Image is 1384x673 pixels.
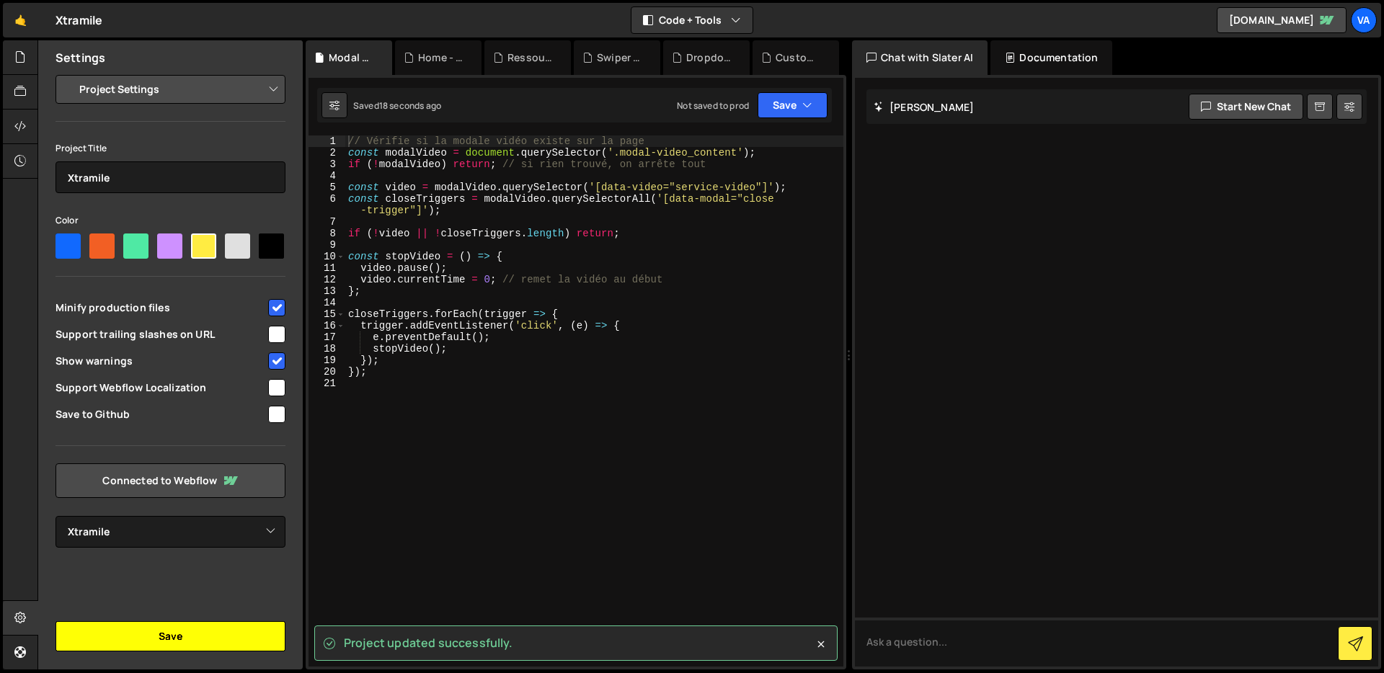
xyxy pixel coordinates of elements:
[56,12,102,29] div: Xtramile
[1189,94,1303,120] button: Start new chat
[507,50,554,65] div: Ressources - Custom TOC.js
[3,3,38,37] a: 🤙
[56,50,105,66] h2: Settings
[677,99,749,112] div: Not saved to prod
[56,300,266,315] span: Minify production files
[309,343,345,355] div: 18
[56,327,266,342] span: Support trailing slashes on URL
[309,274,345,285] div: 12
[56,380,266,395] span: Support Webflow Localization
[990,40,1112,75] div: Documentation
[309,147,345,159] div: 2
[597,50,643,65] div: Swiper - How To.js
[309,216,345,228] div: 7
[56,161,285,193] input: Project name
[309,378,345,389] div: 21
[309,297,345,308] div: 14
[309,308,345,320] div: 15
[56,407,266,422] span: Save to Github
[309,251,345,262] div: 10
[309,262,345,274] div: 11
[309,170,345,182] div: 4
[874,100,974,114] h2: [PERSON_NAME]
[852,40,988,75] div: Chat with Slater AI
[1217,7,1347,33] a: [DOMAIN_NAME]
[309,239,345,251] div: 9
[309,193,345,216] div: 6
[776,50,822,65] div: Custom active anchor link.js
[344,635,513,651] span: Project updated successfully.
[686,50,732,65] div: Dropdown - All pages.js
[56,463,285,498] a: Connected to Webflow
[56,621,285,651] button: Save
[1351,7,1377,33] a: Va
[56,141,107,156] label: Project Title
[758,92,828,118] button: Save
[353,99,441,112] div: Saved
[329,50,375,65] div: Modal Video.js
[309,331,345,343] div: 17
[309,355,345,366] div: 19
[418,50,464,65] div: Home - Before | After Slider.js
[309,285,345,297] div: 13
[56,354,266,368] span: Show warnings
[309,182,345,193] div: 5
[56,213,79,228] label: Color
[309,320,345,331] div: 16
[309,159,345,170] div: 3
[631,7,753,33] button: Code + Tools
[309,228,345,239] div: 8
[379,99,441,112] div: 18 seconds ago
[309,366,345,378] div: 20
[309,135,345,147] div: 1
